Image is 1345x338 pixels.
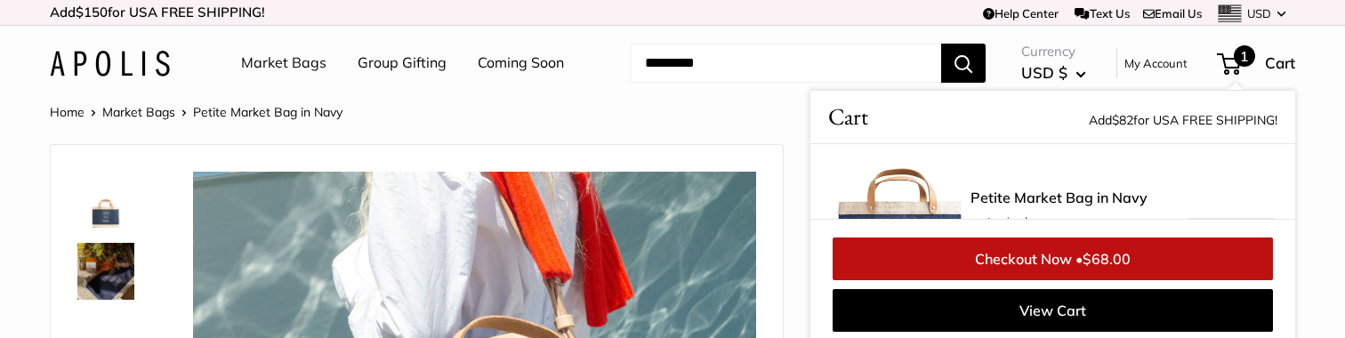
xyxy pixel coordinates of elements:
[50,51,170,76] img: Apolis
[1247,6,1271,20] span: USD
[1265,53,1295,72] span: Cart
[1083,250,1131,268] span: $68.00
[1187,219,1217,251] button: Decrease quantity by 1
[1219,49,1295,77] a: 1 Cart
[1021,39,1086,64] span: Currency
[77,243,134,300] img: Petite Market Bag in Navy
[833,289,1273,332] a: View Cart
[1124,52,1188,74] a: My Account
[1234,45,1255,67] span: 1
[1112,112,1133,128] span: $82
[833,237,1273,280] a: Checkout Now •$68.00
[828,162,970,304] img: description_Make it yours with custom text.
[1089,112,1277,128] span: Add for USA FREE SHIPPING!
[631,44,941,83] input: Search...
[478,50,564,76] a: Coming Soon
[102,104,175,120] a: Market Bags
[941,44,986,83] button: Search
[1143,6,1202,20] a: Email Us
[970,213,1166,229] li: customized: yes
[241,50,326,76] a: Market Bags
[1021,59,1086,87] button: USD $
[74,168,138,232] a: description_Make it yours with custom text.
[983,6,1059,20] a: Help Center
[76,4,108,20] span: $150
[828,100,868,134] span: Cart
[77,172,134,229] img: description_Make it yours with custom text.
[1075,6,1129,20] a: Text Us
[193,104,342,120] span: Petite Market Bag in Navy
[50,104,85,120] a: Home
[50,101,342,124] nav: Breadcrumb
[1245,219,1276,251] button: Increase quantity by 1
[1021,63,1067,82] span: USD $
[970,187,1166,208] a: Petite Market Bag in Navy
[358,50,447,76] a: Group Gifting
[14,270,190,324] iframe: Sign Up via Text for Offers
[74,239,138,303] a: Petite Market Bag in Navy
